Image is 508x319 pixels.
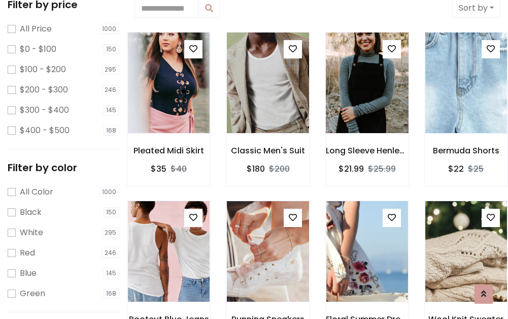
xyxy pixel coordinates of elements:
del: $25.99 [368,163,396,175]
label: $100 - $200 [20,63,66,76]
span: 168 [104,125,120,136]
label: Blue [20,267,37,279]
h6: $22 [448,164,464,174]
h6: Classic Men's Suit [226,146,309,155]
span: 295 [102,65,120,75]
label: $200 - $300 [20,84,68,96]
span: 1000 [99,187,120,197]
span: 168 [104,289,120,299]
label: $0 - $100 [20,43,56,55]
h6: $180 [247,164,265,174]
label: White [20,227,43,239]
label: All Color [20,186,53,198]
label: Black [20,206,42,218]
span: 145 [104,268,120,278]
span: 1000 [99,24,120,34]
h6: $21.99 [338,164,364,174]
h5: Filter by color [8,162,119,174]
del: $40 [171,163,187,175]
label: Green [20,288,45,300]
del: $25 [468,163,484,175]
span: 246 [102,85,120,95]
span: 295 [102,228,120,238]
h6: $35 [151,164,166,174]
span: 145 [104,105,120,115]
label: $400 - $500 [20,124,70,137]
h6: Pleated Midi Skirt [127,146,210,155]
del: $200 [269,163,290,175]
label: All Price [20,23,52,35]
label: $300 - $400 [20,104,69,116]
label: Red [20,247,35,259]
span: 246 [102,248,120,258]
span: 150 [104,44,120,54]
h6: Long Sleeve Henley T-Shirt [326,146,409,155]
h6: Bermuda Shorts [425,146,507,155]
span: 150 [104,207,120,217]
